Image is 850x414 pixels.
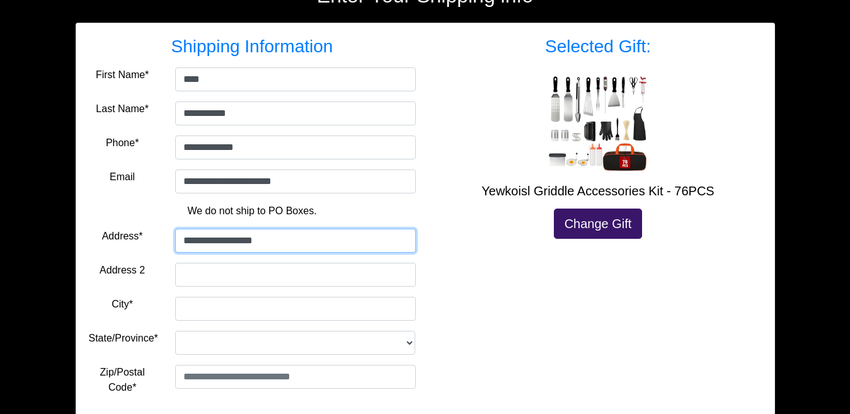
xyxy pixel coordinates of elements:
label: Last Name* [96,101,149,117]
label: Phone* [106,135,139,151]
label: State/Province* [89,331,158,346]
h3: Shipping Information [89,36,416,57]
label: City* [112,297,133,312]
a: Change Gift [554,209,643,239]
label: Address 2 [100,263,145,278]
p: We do not ship to PO Boxes. [98,204,406,219]
label: Email [110,170,135,185]
h5: Yewkoisl Griddle Accessories Kit - 76PCS [435,183,762,198]
label: First Name* [96,67,149,83]
label: Zip/Postal Code* [89,365,156,395]
h3: Selected Gift: [435,36,762,57]
img: Yewkoisl Griddle Accessories Kit - 76PCS [548,72,648,173]
label: Address* [102,229,143,244]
